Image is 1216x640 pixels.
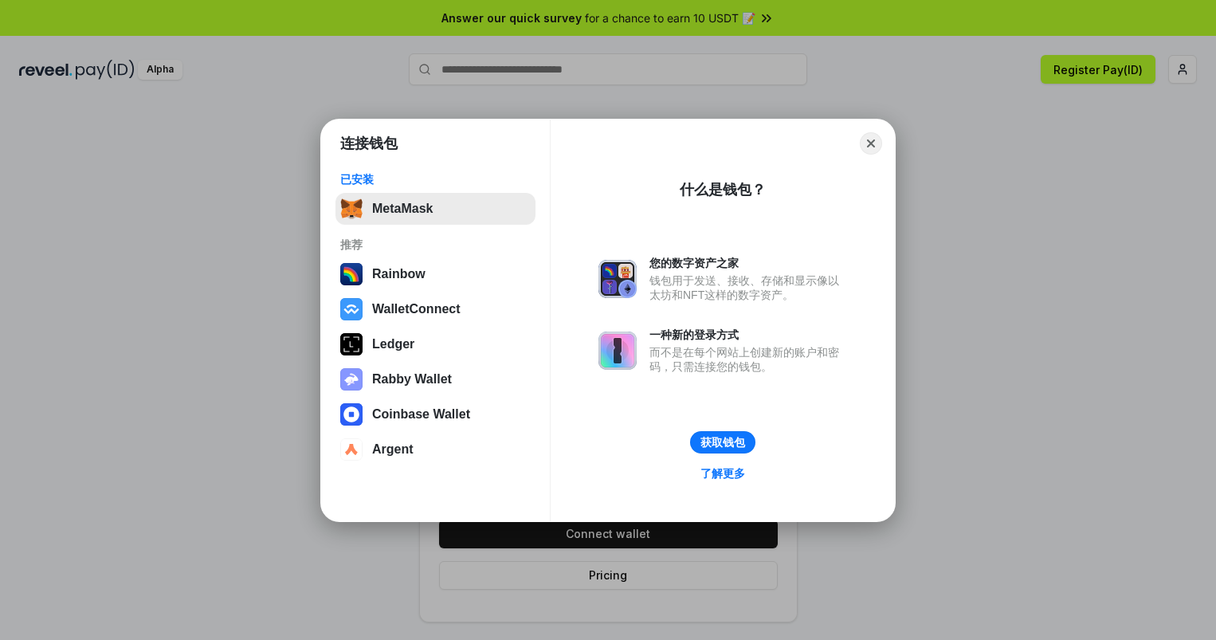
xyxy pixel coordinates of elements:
div: MetaMask [372,202,433,216]
button: MetaMask [335,193,535,225]
button: Close [860,132,882,155]
div: 已安装 [340,172,531,187]
img: svg+xml,%3Csvg%20xmlns%3D%22http%3A%2F%2Fwww.w3.org%2F2000%2Fsvg%22%20width%3D%2228%22%20height%3... [340,333,363,355]
div: 一种新的登录方式 [649,328,847,342]
img: svg+xml,%3Csvg%20width%3D%2228%22%20height%3D%2228%22%20viewBox%3D%220%200%2028%2028%22%20fill%3D... [340,298,363,320]
h1: 连接钱包 [340,134,398,153]
div: 而不是在每个网站上创建新的账户和密码，只需连接您的钱包。 [649,345,847,374]
img: svg+xml,%3Csvg%20width%3D%22120%22%20height%3D%22120%22%20viewBox%3D%220%200%20120%20120%22%20fil... [340,263,363,285]
div: 获取钱包 [700,435,745,450]
div: Rabby Wallet [372,372,452,387]
div: WalletConnect [372,302,461,316]
div: Coinbase Wallet [372,407,470,422]
img: svg+xml,%3Csvg%20fill%3D%22none%22%20height%3D%2233%22%20viewBox%3D%220%200%2035%2033%22%20width%... [340,198,363,220]
div: Rainbow [372,267,426,281]
img: svg+xml,%3Csvg%20width%3D%2228%22%20height%3D%2228%22%20viewBox%3D%220%200%2028%2028%22%20fill%3D... [340,403,363,426]
button: Rainbow [335,258,535,290]
img: svg+xml,%3Csvg%20width%3D%2228%22%20height%3D%2228%22%20viewBox%3D%220%200%2028%2028%22%20fill%3D... [340,438,363,461]
button: Coinbase Wallet [335,399,535,430]
div: 了解更多 [700,466,745,481]
div: 您的数字资产之家 [649,256,847,270]
div: Ledger [372,337,414,351]
button: 获取钱包 [690,431,755,453]
button: Argent [335,434,535,465]
a: 了解更多 [691,463,755,484]
img: svg+xml,%3Csvg%20xmlns%3D%22http%3A%2F%2Fwww.w3.org%2F2000%2Fsvg%22%20fill%3D%22none%22%20viewBox... [340,368,363,391]
img: svg+xml,%3Csvg%20xmlns%3D%22http%3A%2F%2Fwww.w3.org%2F2000%2Fsvg%22%20fill%3D%22none%22%20viewBox... [598,332,637,370]
div: 什么是钱包？ [680,180,766,199]
img: svg+xml,%3Csvg%20xmlns%3D%22http%3A%2F%2Fwww.w3.org%2F2000%2Fsvg%22%20fill%3D%22none%22%20viewBox... [598,260,637,298]
button: Ledger [335,328,535,360]
div: Argent [372,442,414,457]
div: 推荐 [340,238,531,252]
button: WalletConnect [335,293,535,325]
button: Rabby Wallet [335,363,535,395]
div: 钱包用于发送、接收、存储和显示像以太坊和NFT这样的数字资产。 [649,273,847,302]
